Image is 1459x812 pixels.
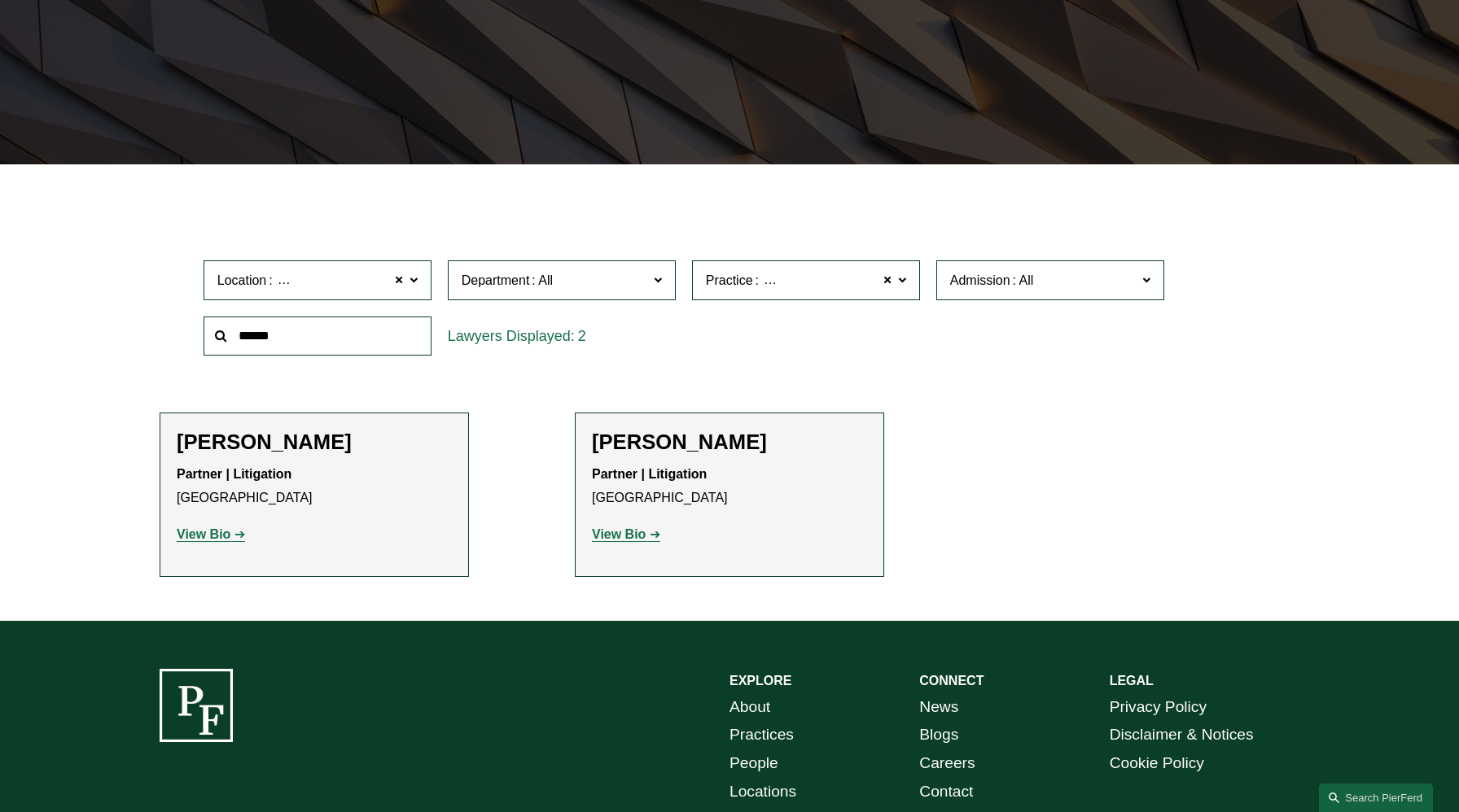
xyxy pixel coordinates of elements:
strong: View Bio [177,527,230,541]
a: View Bio [592,527,660,541]
span: Admission [950,273,1010,287]
a: Privacy Policy [1110,693,1207,722]
a: Blogs [919,721,958,749]
a: About [729,693,770,722]
a: Search this site [1319,784,1433,812]
a: Cookie Policy [1110,749,1204,778]
span: Practice [706,273,753,287]
a: Practices [729,721,794,749]
strong: Partner | Litigation [592,467,707,481]
a: People [729,749,778,778]
strong: CONNECT [919,674,984,688]
span: Department [462,273,530,287]
a: Locations [729,778,796,806]
h2: [PERSON_NAME] [177,430,452,455]
a: News [919,693,958,722]
span: Location [217,273,267,287]
span: Intellectual Property Litigation [761,270,932,291]
span: [GEOGRAPHIC_DATA] [275,270,411,291]
p: [GEOGRAPHIC_DATA] [592,463,867,510]
strong: EXPLORE [729,674,791,688]
p: [GEOGRAPHIC_DATA] [177,463,452,510]
a: Contact [919,778,973,806]
h2: [PERSON_NAME] [592,430,867,455]
strong: View Bio [592,527,646,541]
a: Careers [919,749,975,778]
span: 2 [578,328,586,344]
a: Disclaimer & Notices [1110,721,1254,749]
strong: LEGAL [1110,674,1154,688]
a: View Bio [177,527,245,541]
strong: Partner | Litigation [177,467,291,481]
